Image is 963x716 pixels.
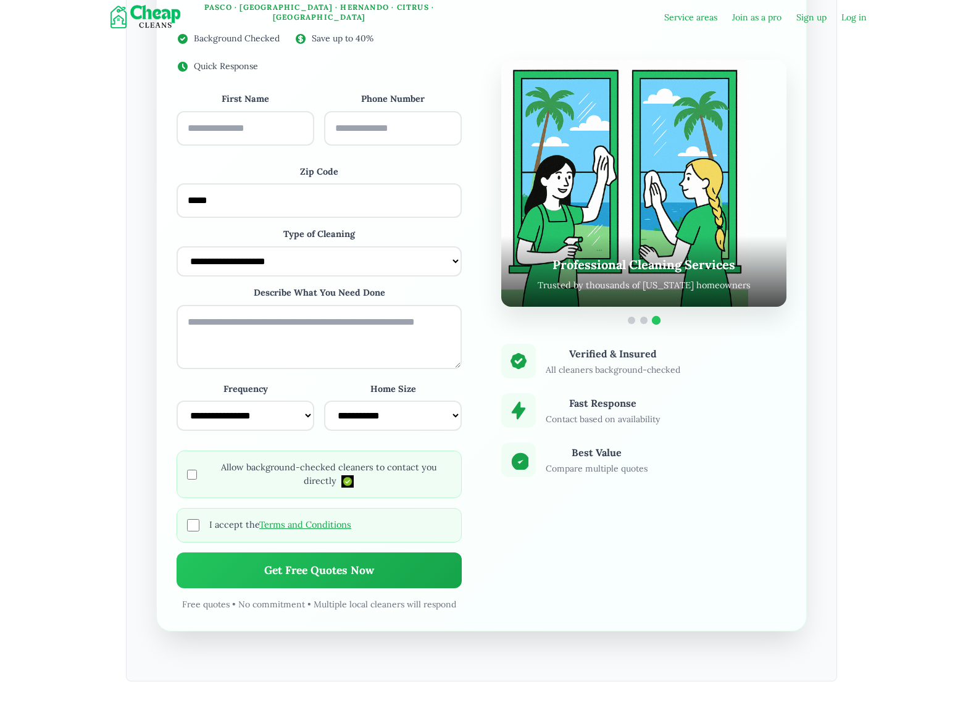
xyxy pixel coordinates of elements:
img: CCF Verified [341,475,354,488]
a: Log in [841,11,867,23]
a: Terms and Conditions [259,519,351,530]
p: Contact based on availability [546,413,660,426]
p: Trusted by thousands of [US_STATE] homeowners [516,279,772,293]
button: Get Free Quotes Now [177,552,462,588]
h3: Professional Cleaning Services [516,256,772,274]
img: Cheap Cleans Florida [96,5,199,30]
label: First Name [177,93,314,106]
h4: Best Value [546,445,648,460]
span: Quick Response [194,60,258,73]
span: I accept the [209,518,351,532]
h4: Verified & Insured [546,346,680,361]
p: Free quotes • No commitment • Multiple local cleaners will respond [177,598,462,611]
h4: Fast Response [546,396,660,410]
label: Type of Cleaning [177,228,462,241]
img: Window cleaning services [501,60,748,307]
label: Frequency [177,383,314,396]
input: I accept theTerms and Conditions [187,519,199,531]
a: Sign up [796,11,827,23]
p: Compare multiple quotes [546,462,648,475]
input: Allow background-checked cleaners to contact you directlyCCF Verified [187,468,197,481]
label: Phone Number [324,93,462,106]
label: Zip Code [177,165,462,179]
a: Join as a pro [732,11,782,23]
span: Allow background-checked cleaners to contact you directly [207,461,451,488]
label: Describe What You Need Done [177,286,462,300]
span: Background Checked [194,32,280,45]
span: Save up to 40% [312,32,373,45]
a: Service areas [664,11,717,23]
p: All cleaners background-checked [546,364,680,377]
label: Home Size [324,383,462,396]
